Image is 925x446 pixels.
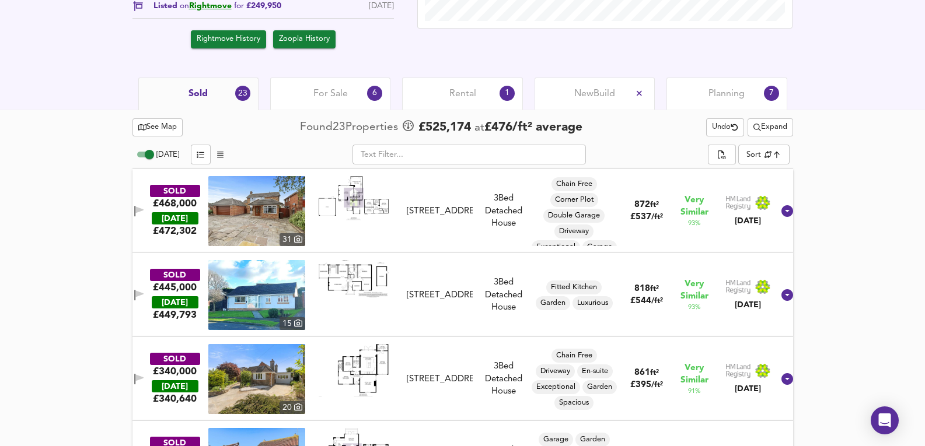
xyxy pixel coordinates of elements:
span: £ 544 [630,297,663,305]
img: Floorplan [319,344,389,397]
div: Exceptional [532,380,580,394]
div: Sort [746,149,761,160]
span: £ 525,174 [418,119,471,136]
div: Found 23 Propert ies [300,120,401,135]
img: Floorplan [319,260,389,297]
div: £445,000 [153,281,197,294]
span: For Sale [313,87,348,100]
span: 91 % [688,387,700,396]
div: [DATE] [725,215,771,227]
div: SOLD [150,185,200,197]
span: £ 472,302 [153,224,197,237]
div: Luxurious [573,296,613,310]
div: SOLD [150,353,200,365]
span: Double Garage [543,210,605,221]
span: Undo [712,121,738,134]
div: Fitted Kitchen [546,280,602,294]
span: Expand [753,121,787,134]
img: Land Registry [725,279,771,294]
span: Garage [539,434,573,445]
a: property thumbnail 15 [208,260,305,330]
div: [DATE] [152,212,198,224]
div: SOLD£468,000 [DATE]£472,302property thumbnail 31 Floorplan[STREET_ADDRESS]3Bed Detached HouseChai... [132,169,793,253]
div: [STREET_ADDRESS] [407,373,473,385]
span: on [180,2,189,10]
div: Double Garage [543,209,605,223]
span: Luxurious [573,298,613,308]
div: Garden [582,380,617,394]
div: Driveway [536,364,575,378]
button: Expand [748,118,793,136]
div: [STREET_ADDRESS] [407,205,473,217]
span: 93 % [688,303,700,312]
span: Chain Free [551,350,597,361]
span: £ 449,793 [153,308,197,321]
span: Very Similar [680,194,708,219]
div: [DATE] [152,380,198,392]
span: Exceptional [532,382,580,392]
div: [DATE] [152,296,198,308]
div: 23 [232,83,254,104]
span: Exceptional [532,242,580,252]
span: Chain Free [551,179,597,189]
div: Exceptional [532,240,580,254]
div: Chain Free [551,349,597,363]
span: £ 395 [630,381,663,389]
div: Driveway [554,224,594,238]
span: £ 476 / ft² average [484,121,582,134]
span: ft² [650,201,659,209]
span: Garden [575,434,610,445]
div: Sort [738,145,789,164]
span: See Map [138,121,177,134]
span: ft² [650,369,659,377]
img: Floorplan [319,176,389,220]
div: Open Intercom Messenger [871,406,899,434]
div: Garden [536,296,570,310]
button: Undo [706,118,744,136]
img: Land Registry [725,195,771,210]
svg: Show Details [780,372,794,386]
button: Rightmove History [191,30,266,48]
span: £ 340,640 [153,392,197,405]
span: Corner Plot [550,195,598,205]
div: [STREET_ADDRESS] [407,289,473,301]
a: property thumbnail 31 [208,176,305,246]
span: at [474,122,484,134]
div: 6 [364,82,386,104]
div: Chain Free [551,177,597,191]
div: 3 Bed Detached House [477,360,530,398]
div: 1 [496,82,518,104]
span: [DATE] [156,151,179,159]
span: 818 [634,285,650,293]
img: property thumbnail [208,344,305,414]
button: Zoopla History [273,30,336,48]
div: 3 Bed Detached House [477,192,530,230]
a: property thumbnail 20 [208,344,305,414]
div: £340,000 [153,365,197,378]
div: En-suite [577,364,613,378]
span: / ft² [651,297,663,305]
span: Zoopla History [279,33,330,46]
span: Driveway [554,226,594,237]
svg: Show Details [780,288,794,302]
div: [DATE] [725,383,771,395]
span: £ 537 [630,213,663,222]
img: property thumbnail [208,176,305,246]
span: 872 [634,201,650,209]
div: 7 [760,82,782,104]
span: Garage [582,242,617,252]
span: ft² [650,285,659,293]
button: See Map [132,118,183,136]
div: Corner Plot [550,193,598,207]
div: 15 [280,317,305,330]
span: Rental [449,87,476,100]
div: [DATE] [725,299,771,311]
span: 861 [634,368,650,377]
div: SOLD£445,000 [DATE]£449,793property thumbnail 15 Floorplan[STREET_ADDRESS]3Bed Detached HouseFitt... [132,253,793,337]
span: Planning [708,87,745,100]
img: property thumbnail [208,260,305,330]
img: Land Registry [725,363,771,378]
div: split button [748,118,793,136]
span: New Build [574,87,615,100]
